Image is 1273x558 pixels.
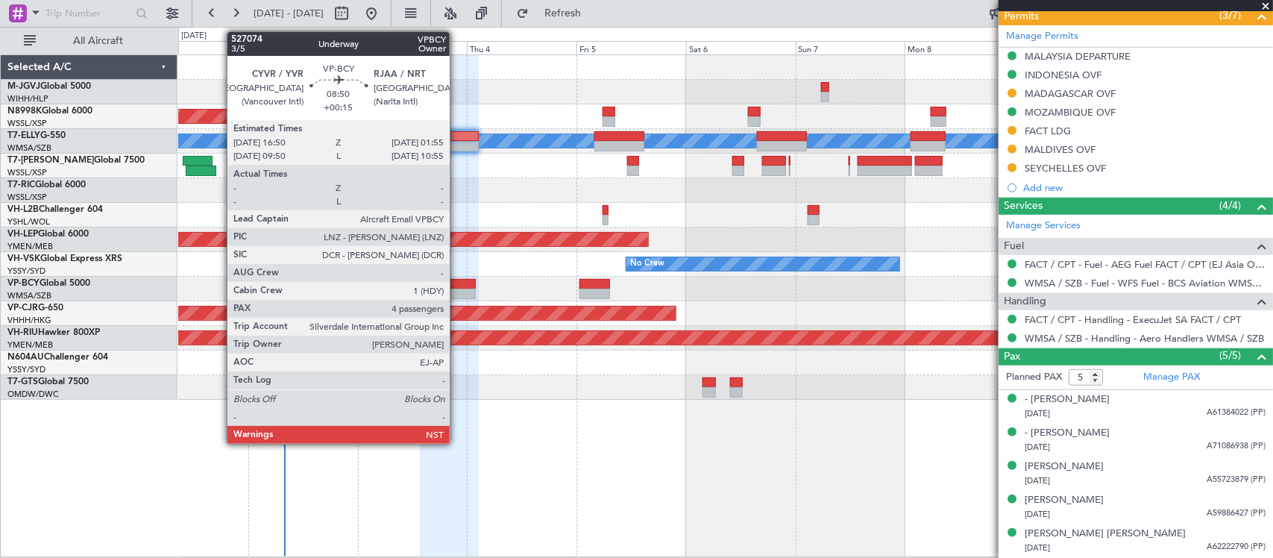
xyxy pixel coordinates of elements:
[7,377,38,386] span: T7-GTS
[7,266,45,277] a: YSSY/SYD
[7,254,40,263] span: VH-VSK
[7,304,38,313] span: VP-CJR
[1004,238,1024,255] span: Fuel
[7,328,100,337] a: VH-RIUHawker 800XP
[7,254,122,263] a: VH-VSKGlobal Express XRS
[7,364,45,375] a: YSSY/SYD
[7,241,53,252] a: YMEN/MEB
[1025,125,1071,137] div: FACT LDG
[1207,507,1266,520] span: A59886427 (PP)
[181,30,207,43] div: [DATE]
[1025,460,1104,474] div: [PERSON_NAME]
[7,82,40,91] span: M-JGVJ
[7,328,38,337] span: VH-RIU
[7,156,145,165] a: T7-[PERSON_NAME]Global 7500
[509,1,599,25] button: Refresh
[1025,87,1116,100] div: MADAGASCAR OVF
[358,41,468,54] div: Wed 3
[139,41,248,54] div: Mon 1
[1025,313,1241,326] a: FACT / CPT - Handling - ExecuJet SA FACT / CPT
[7,389,59,400] a: OMDW/DWC
[7,339,53,351] a: YMEN/MEB
[1025,542,1050,554] span: [DATE]
[1025,527,1186,542] div: [PERSON_NAME] [PERSON_NAME]
[243,253,427,275] div: Unplanned Maint Sydney ([PERSON_NAME] Intl)
[7,107,92,116] a: N8998KGlobal 6000
[1004,8,1039,25] span: Permits
[1006,219,1081,233] a: Manage Services
[284,154,431,177] div: Planned Maint Dubai (Al Maktoum Intl)
[1025,143,1096,156] div: MALDIVES OVF
[905,41,1014,54] div: Mon 8
[1025,392,1110,407] div: - [PERSON_NAME]
[1025,408,1050,419] span: [DATE]
[16,29,162,53] button: All Aircraft
[45,2,131,25] input: Trip Number
[7,93,48,104] a: WIHH/HLP
[1219,7,1241,23] span: (3/7)
[7,315,51,326] a: VHHH/HKG
[1207,541,1266,554] span: A62222790 (PP)
[7,304,63,313] a: VP-CJRG-650
[7,353,108,362] a: N604AUChallenger 604
[1025,162,1106,175] div: SEYCHELLES OVF
[467,41,576,54] div: Thu 4
[1025,106,1116,119] div: MOZAMBIQUE OVF
[7,290,51,301] a: WMSA/SZB
[7,230,38,239] span: VH-LEP
[1025,332,1264,345] a: WMSA / SZB - Handling - Aero Handlers WMSA / SZB
[1006,29,1078,44] a: Manage Permits
[7,377,89,386] a: T7-GTSGlobal 7500
[1023,181,1266,194] div: Add new
[7,205,39,214] span: VH-L2B
[1207,474,1266,486] span: A55723879 (PP)
[7,279,40,288] span: VP-BCY
[254,7,324,20] span: [DATE] - [DATE]
[248,41,358,54] div: Tue 2
[1025,277,1266,289] a: WMSA / SZB - Fuel - WFS Fuel - BCS Aviation WMSA / SZB (EJ Asia Only)
[532,8,594,19] span: Refresh
[7,353,44,362] span: N604AU
[1025,442,1050,453] span: [DATE]
[1025,493,1104,508] div: [PERSON_NAME]
[7,216,50,228] a: YSHL/WOL
[796,41,905,54] div: Sun 7
[7,181,35,189] span: T7-RIC
[7,118,47,129] a: WSSL/XSP
[7,205,103,214] a: VH-L2BChallenger 604
[1207,407,1266,419] span: A61384022 (PP)
[576,41,686,54] div: Fri 5
[1025,69,1101,81] div: INDONESIA OVF
[630,253,664,275] div: No Crew
[686,41,796,54] div: Sat 6
[7,230,89,239] a: VH-LEPGlobal 6000
[1004,348,1020,366] span: Pax
[1025,50,1131,63] div: MALAYSIA DEPARTURE
[7,131,66,140] a: T7-ELLYG-550
[39,36,157,46] span: All Aircraft
[7,107,42,116] span: N8998K
[1143,370,1200,385] a: Manage PAX
[1004,293,1046,310] span: Handling
[1025,475,1050,486] span: [DATE]
[7,156,94,165] span: T7-[PERSON_NAME]
[1006,370,1062,385] label: Planned PAX
[7,167,47,178] a: WSSL/XSP
[1219,348,1241,363] span: (5/5)
[1207,440,1266,453] span: A71086938 (PP)
[7,192,47,203] a: WSSL/XSP
[7,279,90,288] a: VP-BCYGlobal 5000
[7,131,40,140] span: T7-ELLY
[1025,509,1050,520] span: [DATE]
[7,181,86,189] a: T7-RICGlobal 6000
[7,142,51,154] a: WMSA/SZB
[1219,198,1241,213] span: (4/4)
[1025,258,1266,271] a: FACT / CPT - Fuel - AEG Fuel FACT / CPT (EJ Asia Only)
[1004,198,1043,215] span: Services
[1025,426,1110,441] div: - [PERSON_NAME]
[7,82,91,91] a: M-JGVJGlobal 5000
